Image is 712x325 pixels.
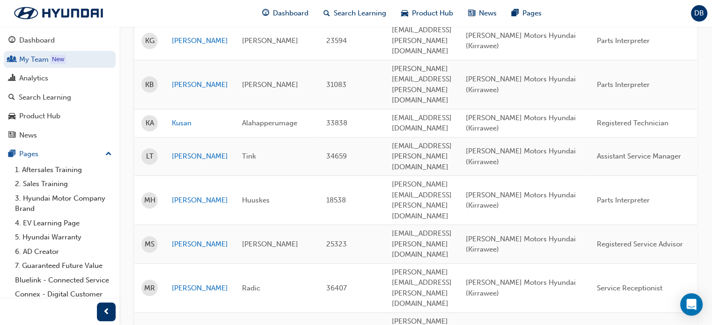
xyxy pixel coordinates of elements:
span: Registered Technician [597,119,668,127]
span: Parts Interpreter [597,80,650,89]
a: news-iconNews [461,4,504,23]
a: [PERSON_NAME] [172,151,228,162]
div: Product Hub [19,111,60,122]
span: car-icon [8,112,15,121]
span: [PERSON_NAME] [242,240,298,248]
span: [EMAIL_ADDRESS][PERSON_NAME][DOMAIN_NAME] [392,26,452,55]
span: search-icon [8,94,15,102]
span: pages-icon [512,7,519,19]
span: [PERSON_NAME] Motors Hyundai (Kirrawee) [466,75,576,94]
span: [PERSON_NAME] [242,80,298,89]
a: search-iconSearch Learning [316,4,394,23]
span: Product Hub [412,8,453,19]
a: Dashboard [4,32,116,49]
span: LT [146,151,154,162]
span: [EMAIL_ADDRESS][DOMAIN_NAME] [392,114,452,133]
button: DashboardMy TeamAnalyticsSearch LearningProduct HubNews [4,30,116,145]
span: guage-icon [8,36,15,45]
span: news-icon [8,131,15,140]
div: Search Learning [19,92,71,103]
a: Bluelink - Connected Service [11,273,116,288]
span: MS [145,239,154,250]
div: Tooltip anchor [50,55,66,64]
a: 6. AD Creator [11,245,116,259]
button: Pages [4,145,116,163]
span: DB [694,8,704,19]
a: guage-iconDashboard [255,4,316,23]
span: up-icon [105,148,112,160]
span: Assistant Service Manager [597,152,681,160]
a: 3. Hyundai Motor Company Brand [11,191,116,216]
a: News [4,127,116,144]
span: Radic [242,284,260,292]
a: [PERSON_NAME] [172,239,228,250]
a: 7. Guaranteed Future Value [11,259,116,273]
a: Analytics [4,70,116,87]
span: KA [146,118,154,129]
span: [EMAIL_ADDRESS][PERSON_NAME][DOMAIN_NAME] [392,229,452,259]
span: 25323 [326,240,347,248]
span: search-icon [323,7,330,19]
span: guage-icon [262,7,269,19]
span: KB [145,79,154,90]
a: 1. Aftersales Training [11,163,116,177]
span: [PERSON_NAME] Motors Hyundai (Kirrawee) [466,235,576,254]
span: [PERSON_NAME] Motors Hyundai (Kirrawee) [466,114,576,133]
a: 2. Sales Training [11,177,116,191]
span: KG [145,36,154,46]
a: Product Hub [4,108,116,125]
a: [PERSON_NAME] [172,79,228,90]
span: Search Learning [334,8,386,19]
span: MH [144,195,155,206]
span: [EMAIL_ADDRESS][PERSON_NAME][DOMAIN_NAME] [392,142,452,171]
a: Search Learning [4,89,116,106]
span: 23594 [326,36,347,45]
a: Kusan [172,118,228,129]
span: MR [144,283,155,294]
span: 18538 [326,196,346,204]
span: news-icon [468,7,475,19]
span: 34659 [326,152,347,160]
span: [PERSON_NAME][EMAIL_ADDRESS][PERSON_NAME][DOMAIN_NAME] [392,65,452,105]
a: pages-iconPages [504,4,549,23]
a: 5. Hyundai Warranty [11,230,116,245]
span: pages-icon [8,150,15,159]
img: Trak [5,3,112,23]
span: [PERSON_NAME] Motors Hyundai (Kirrawee) [466,31,576,51]
span: Huuskes [242,196,270,204]
a: [PERSON_NAME] [172,283,228,294]
div: Open Intercom Messenger [680,293,703,316]
div: Analytics [19,73,48,84]
div: News [19,130,37,141]
span: News [479,8,497,19]
div: Pages [19,149,38,159]
a: car-iconProduct Hub [394,4,461,23]
span: [PERSON_NAME][EMAIL_ADDRESS][PERSON_NAME][DOMAIN_NAME] [392,268,452,308]
span: 33838 [326,119,347,127]
span: Parts Interpreter [597,196,650,204]
span: car-icon [401,7,408,19]
a: [PERSON_NAME] [172,195,228,206]
span: Parts Interpreter [597,36,650,45]
span: [PERSON_NAME] Motors Hyundai (Kirrawee) [466,147,576,166]
span: 31083 [326,80,346,89]
span: [PERSON_NAME] [242,36,298,45]
span: [PERSON_NAME] Motors Hyundai (Kirrawee) [466,278,576,297]
button: DB [691,5,707,22]
span: 36407 [326,284,347,292]
span: Dashboard [273,8,308,19]
span: Pages [522,8,542,19]
span: people-icon [8,56,15,64]
span: Service Receptionist [597,284,662,292]
span: Alahapperumage [242,119,297,127]
a: [PERSON_NAME] [172,36,228,46]
a: Connex - Digital Customer Experience Management [11,287,116,312]
span: prev-icon [103,306,110,318]
span: chart-icon [8,74,15,83]
span: [PERSON_NAME][EMAIL_ADDRESS][PERSON_NAME][DOMAIN_NAME] [392,180,452,220]
div: Dashboard [19,35,55,46]
a: 4. EV Learning Page [11,216,116,231]
span: Registered Service Advisor [597,240,683,248]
